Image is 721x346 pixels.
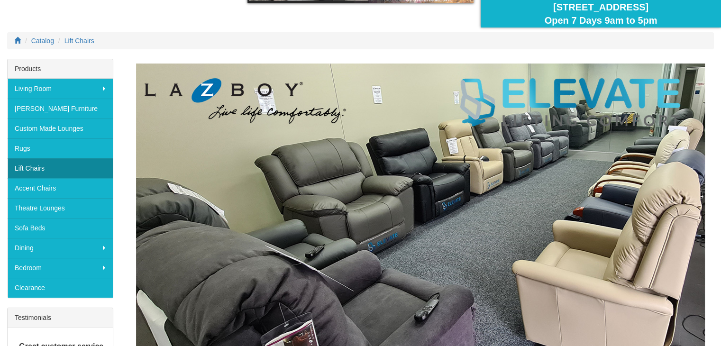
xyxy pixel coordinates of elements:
[8,79,113,99] a: Living Room
[64,37,94,45] a: Lift Chairs
[31,37,54,45] a: Catalog
[8,308,113,328] div: Testimonials
[8,178,113,198] a: Accent Chairs
[8,278,113,298] a: Clearance
[8,59,113,79] div: Products
[8,99,113,118] a: [PERSON_NAME] Furniture
[8,158,113,178] a: Lift Chairs
[8,118,113,138] a: Custom Made Lounges
[8,218,113,238] a: Sofa Beds
[8,258,113,278] a: Bedroom
[8,138,113,158] a: Rugs
[8,198,113,218] a: Theatre Lounges
[8,238,113,258] a: Dining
